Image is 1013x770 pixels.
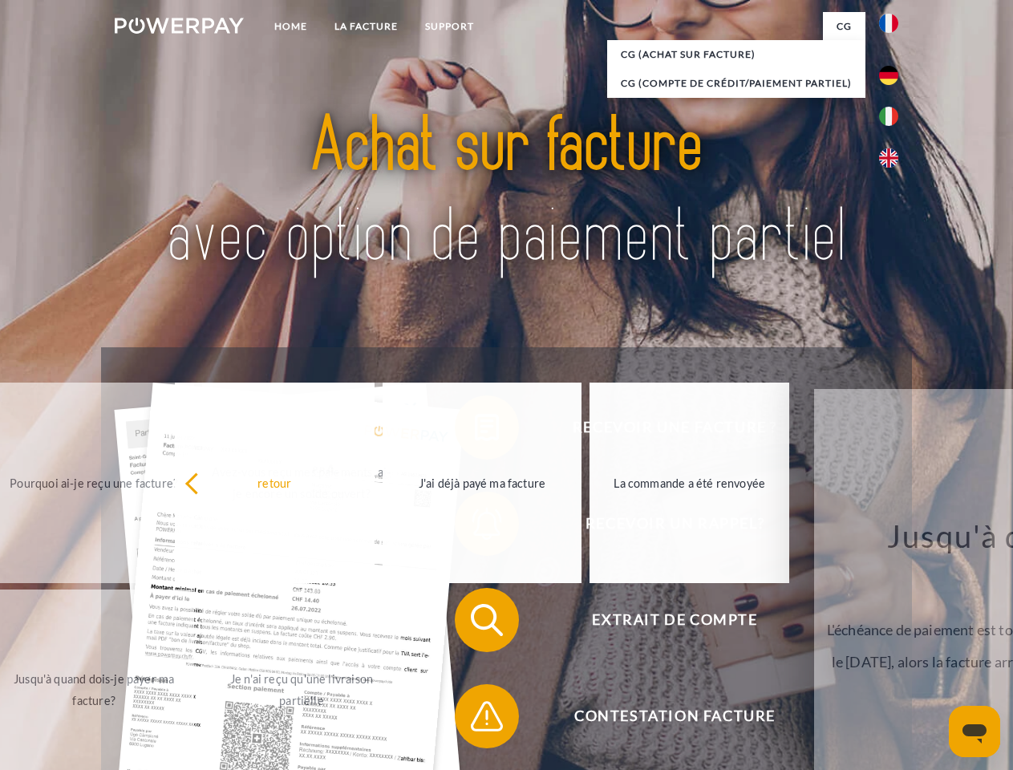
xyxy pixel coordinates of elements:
div: J'ai déjà payé ma facture [392,472,573,493]
div: La commande a été renvoyée [599,472,780,493]
div: Jusqu'à quand dois-je payer ma facture? [4,668,184,711]
img: en [879,148,898,168]
a: CG [823,12,865,41]
div: Pourquoi ai-je reçu une facture? [4,472,184,493]
img: qb_search.svg [467,600,507,640]
iframe: Bouton de lancement de la fenêtre de messagerie [949,706,1000,757]
button: Extrait de compte [455,588,872,652]
img: de [879,66,898,85]
img: title-powerpay_fr.svg [153,77,860,307]
div: Je n'ai reçu qu'une livraison partielle [212,668,392,711]
img: fr [879,14,898,33]
div: retour [184,472,365,493]
a: Home [261,12,321,41]
a: CG (Compte de crédit/paiement partiel) [607,69,865,98]
img: qb_warning.svg [467,696,507,736]
a: Support [411,12,488,41]
a: LA FACTURE [321,12,411,41]
span: Contestation Facture [478,684,871,748]
a: CG (achat sur facture) [607,40,865,69]
img: logo-powerpay-white.svg [115,18,244,34]
img: it [879,107,898,126]
span: Extrait de compte [478,588,871,652]
button: Contestation Facture [455,684,872,748]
